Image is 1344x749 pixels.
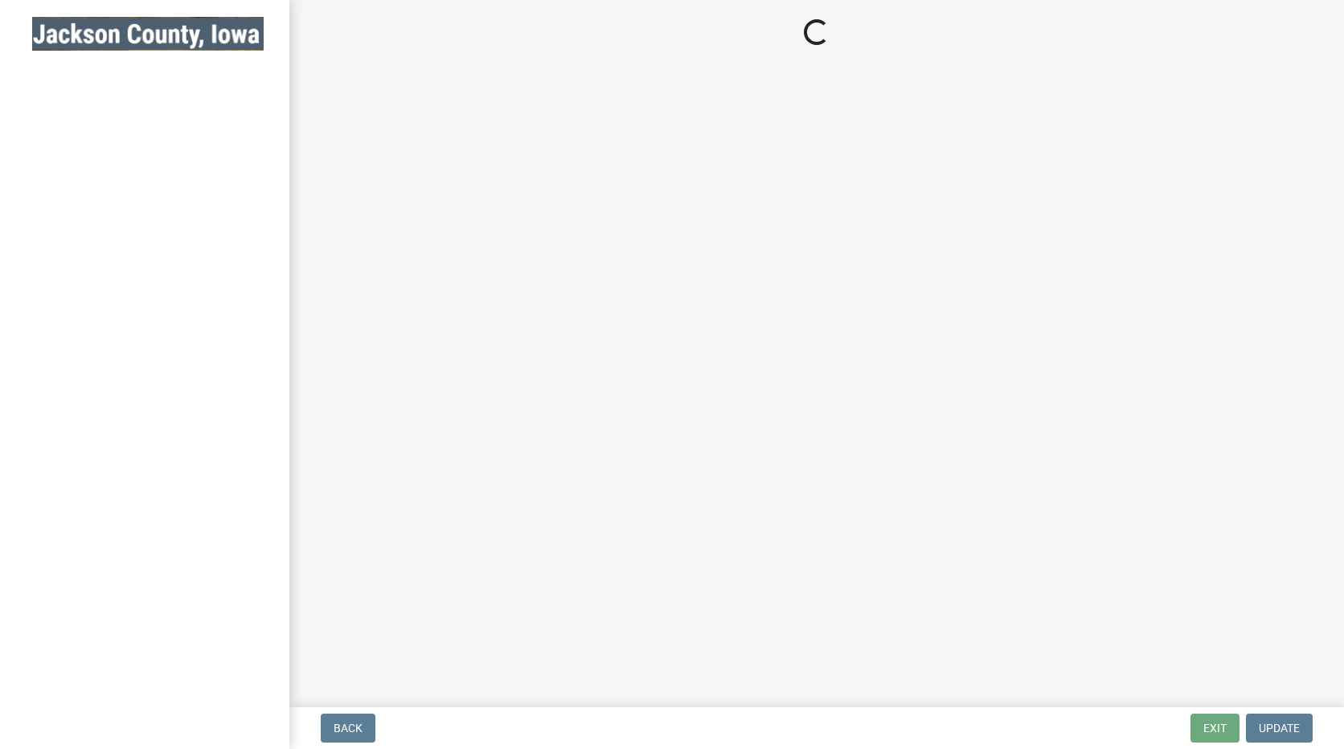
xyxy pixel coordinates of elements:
button: Exit [1190,714,1240,743]
button: Back [321,714,375,743]
span: Back [334,722,363,735]
img: Jackson County, Iowa [32,17,264,51]
button: Update [1246,714,1313,743]
span: Update [1259,722,1300,735]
